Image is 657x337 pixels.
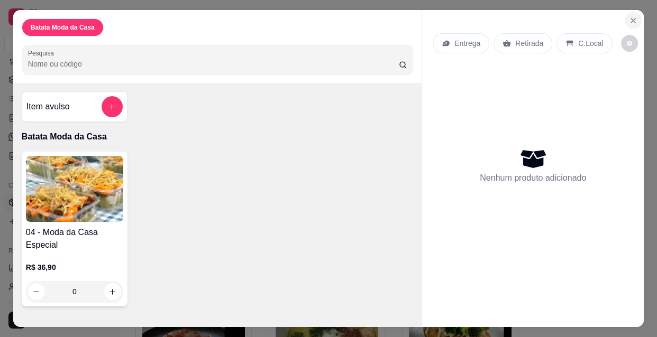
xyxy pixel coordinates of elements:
[28,283,45,300] button: decrease-product-quantity
[26,156,123,222] img: product-image
[28,59,399,69] input: Pesquisa
[454,38,480,49] p: Entrega
[515,38,543,49] p: Retirada
[621,35,638,52] button: decrease-product-quantity
[480,172,586,184] p: Nenhum produto adicionado
[28,49,58,58] label: Pesquisa
[26,226,123,251] h4: 04 - Moda da Casa Especial
[104,283,121,300] button: increase-product-quantity
[31,23,95,32] p: Batata Moda da Casa
[625,12,642,29] button: Close
[26,100,70,113] h4: Item avulso
[26,262,123,273] p: R$ 36,90
[22,130,413,143] p: Batata Moda da Casa
[578,38,603,49] p: C.Local
[102,96,123,117] button: add-separate-item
